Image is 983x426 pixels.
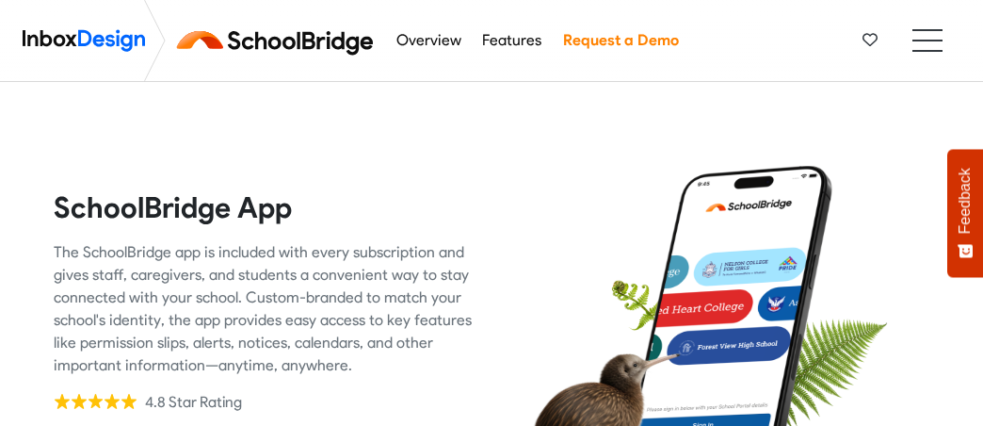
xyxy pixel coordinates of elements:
[54,190,477,226] heading: SchoolBridge App
[173,18,385,63] img: schoolbridge logo
[477,22,547,59] a: Features
[391,22,466,59] a: Overview
[54,241,477,377] div: The SchoolBridge app is included with every subscription and gives staff, caregivers, and student...
[145,392,242,413] div: 4.8 Star Rating
[557,22,684,59] a: Request a Demo
[947,149,983,277] button: Feedback - Show survey
[957,168,974,234] span: Feedback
